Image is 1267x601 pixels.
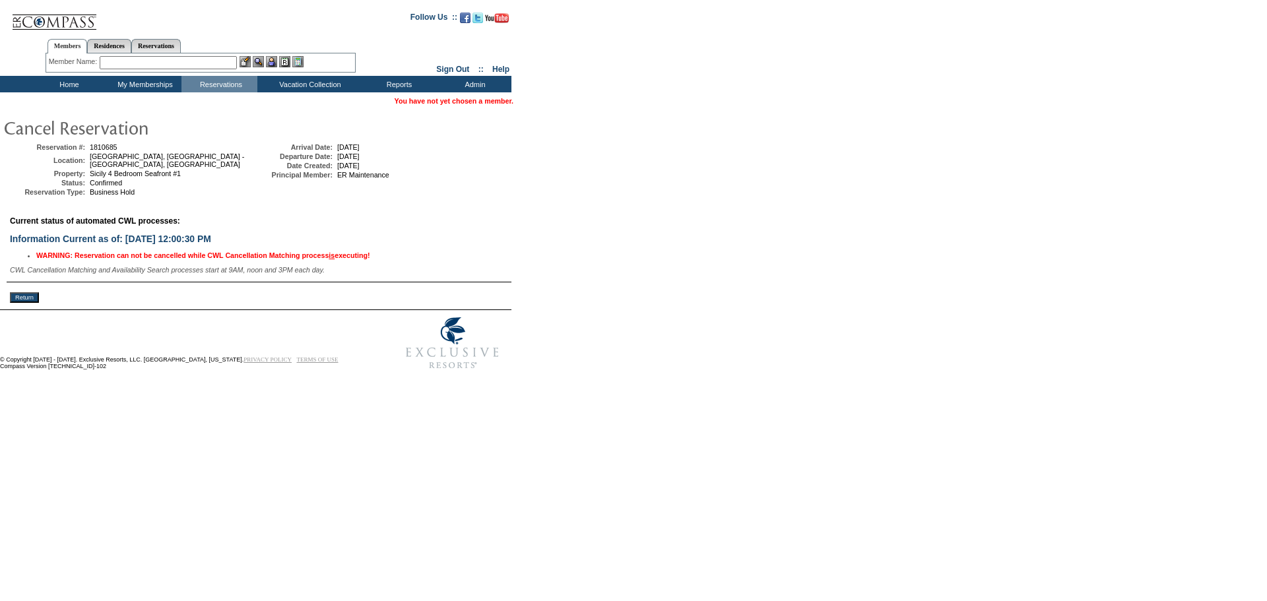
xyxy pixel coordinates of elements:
[106,76,181,92] td: My Memberships
[87,39,131,53] a: Residences
[257,76,360,92] td: Vacation Collection
[6,152,85,168] td: Location:
[485,13,509,23] img: Subscribe to our YouTube Channel
[11,3,97,30] img: Compass Home
[337,152,360,160] span: [DATE]
[48,39,88,53] a: Members
[6,170,85,177] td: Property:
[393,310,511,376] img: Exclusive Resorts
[279,56,290,67] img: Reservations
[253,171,333,179] td: Principal Member:
[360,76,436,92] td: Reports
[337,143,360,151] span: [DATE]
[253,152,333,160] td: Departure Date:
[10,266,511,274] div: CWL Cancellation Matching and Availability Search processes start at 9AM, noon and 3PM each day.
[460,16,471,24] a: Become our fan on Facebook
[410,11,457,27] td: Follow Us ::
[6,143,85,151] td: Reservation #:
[30,76,106,92] td: Home
[253,162,333,170] td: Date Created:
[472,16,483,24] a: Follow us on Twitter
[240,56,251,67] img: b_edit.gif
[90,143,117,151] span: 1810685
[253,143,333,151] td: Arrival Date:
[49,56,100,67] div: Member Name:
[90,170,181,177] span: Sicily 4 Bedroom Seafront #1
[266,56,277,67] img: Impersonate
[6,188,85,196] td: Reservation Type:
[181,76,257,92] td: Reservations
[460,13,471,23] img: Become our fan on Facebook
[90,152,244,168] span: [GEOGRAPHIC_DATA], [GEOGRAPHIC_DATA] - [GEOGRAPHIC_DATA], [GEOGRAPHIC_DATA]
[329,251,335,259] u: is
[478,65,484,74] span: ::
[90,179,122,187] span: Confirmed
[10,292,39,303] input: Return
[10,216,180,226] span: Current status of automated CWL processes:
[10,234,211,244] span: Information Current as of: [DATE] 12:00:30 PM
[436,65,469,74] a: Sign Out
[337,171,389,179] span: ER Maintenance
[6,179,85,187] td: Status:
[492,65,509,74] a: Help
[90,188,135,196] span: Business Hold
[244,356,292,363] a: PRIVACY POLICY
[337,162,360,170] span: [DATE]
[253,56,264,67] img: View
[395,97,513,105] span: You have not yet chosen a member.
[292,56,304,67] img: b_calculator.gif
[3,114,267,141] img: pgTtlCancelRes.gif
[297,356,339,363] a: TERMS OF USE
[485,16,509,24] a: Subscribe to our YouTube Channel
[131,39,181,53] a: Reservations
[436,76,511,92] td: Admin
[472,13,483,23] img: Follow us on Twitter
[36,251,370,259] span: WARNING: Reservation can not be cancelled while CWL Cancellation Matching process executing!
